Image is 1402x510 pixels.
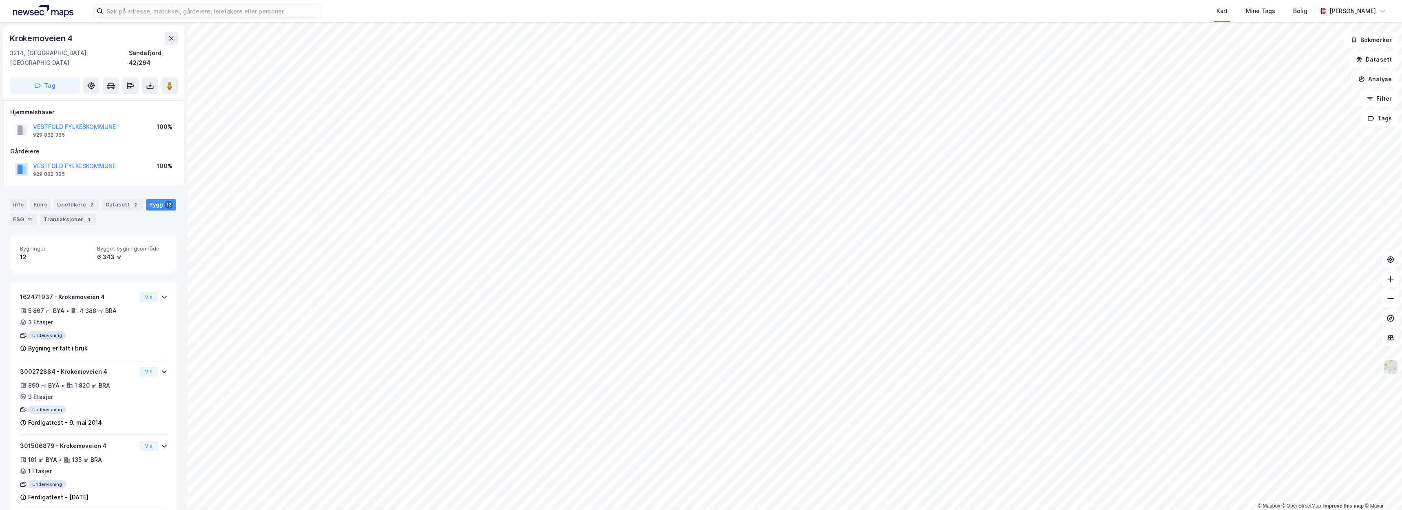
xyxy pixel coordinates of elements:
[139,292,158,302] button: Vis
[1349,51,1399,68] button: Datasett
[10,32,74,45] div: Krokemoveien 4
[1383,359,1398,375] img: Z
[1360,91,1399,107] button: Filter
[33,171,65,177] div: 929 882 385
[28,492,88,502] div: Ferdigattest - [DATE]
[103,5,321,17] input: Søk på adresse, matrikkel, gårdeiere, leietakere eller personer
[28,392,53,402] div: 3 Etasjer
[10,146,177,156] div: Gårdeiere
[20,245,91,252] span: Bygninger
[33,132,65,138] div: 929 882 385
[26,215,34,224] div: 11
[1351,71,1399,87] button: Analyse
[1258,503,1280,509] a: Mapbox
[85,215,93,224] div: 1
[30,199,51,211] div: Eiere
[28,317,53,327] div: 3 Etasjer
[139,441,158,451] button: Vis
[88,201,96,209] div: 2
[157,161,172,171] div: 100%
[165,201,173,209] div: 12
[20,252,91,262] div: 12
[97,245,168,252] span: Bygget bygningsområde
[139,367,158,377] button: Vis
[1344,32,1399,48] button: Bokmerker
[1293,6,1307,16] div: Bolig
[28,455,57,465] div: 161 ㎡ BYA
[1361,471,1402,510] iframe: Chat Widget
[1361,471,1402,510] div: Kontrollprogram for chat
[146,199,176,211] div: Bygg
[72,455,102,465] div: 135 ㎡ BRA
[75,381,110,390] div: 1 820 ㎡ BRA
[10,214,37,225] div: ESG
[20,367,136,377] div: 300272884 - Krokemoveien 4
[157,122,172,132] div: 100%
[61,382,64,389] div: •
[28,381,60,390] div: 890 ㎡ BYA
[66,308,69,314] div: •
[13,5,73,17] img: logo.a4113a55bc3d86da70a041830d287a7e.svg
[10,48,129,68] div: 3214, [GEOGRAPHIC_DATA], [GEOGRAPHIC_DATA]
[10,78,80,94] button: Tag
[1282,503,1321,509] a: OpenStreetMap
[97,252,168,262] div: 6 343 ㎡
[1361,110,1399,126] button: Tags
[1246,6,1275,16] div: Mine Tags
[28,344,88,353] div: Bygning er tatt i bruk
[59,457,62,463] div: •
[40,214,96,225] div: Transaksjoner
[10,199,27,211] div: Info
[28,306,64,316] div: 5 867 ㎡ BYA
[1216,6,1228,16] div: Kart
[10,107,177,117] div: Hjemmelshaver
[28,418,102,428] div: Ferdigattest - 9. mai 2014
[1323,503,1364,509] a: Improve this map
[20,292,136,302] div: 162471937 - Krokemoveien 4
[131,201,139,209] div: 2
[28,466,52,476] div: 1 Etasjer
[80,306,117,316] div: 4 388 ㎡ BRA
[54,199,99,211] div: Leietakere
[1329,6,1376,16] div: [PERSON_NAME]
[129,48,178,68] div: Sandefjord, 42/264
[20,441,136,451] div: 301506879 - Krokemoveien 4
[102,199,143,211] div: Datasett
